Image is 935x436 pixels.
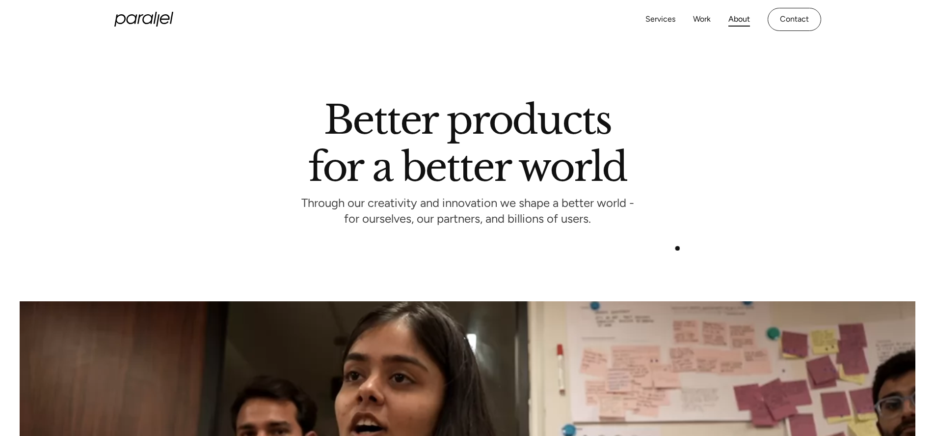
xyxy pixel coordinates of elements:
[728,12,750,27] a: About
[645,12,675,27] a: Services
[114,12,173,27] a: home
[693,12,711,27] a: Work
[768,8,821,31] a: Contact
[308,106,627,181] h1: Better products for a better world
[301,199,634,226] p: Through our creativity and innovation we shape a better world - for ourselves, our partners, and ...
